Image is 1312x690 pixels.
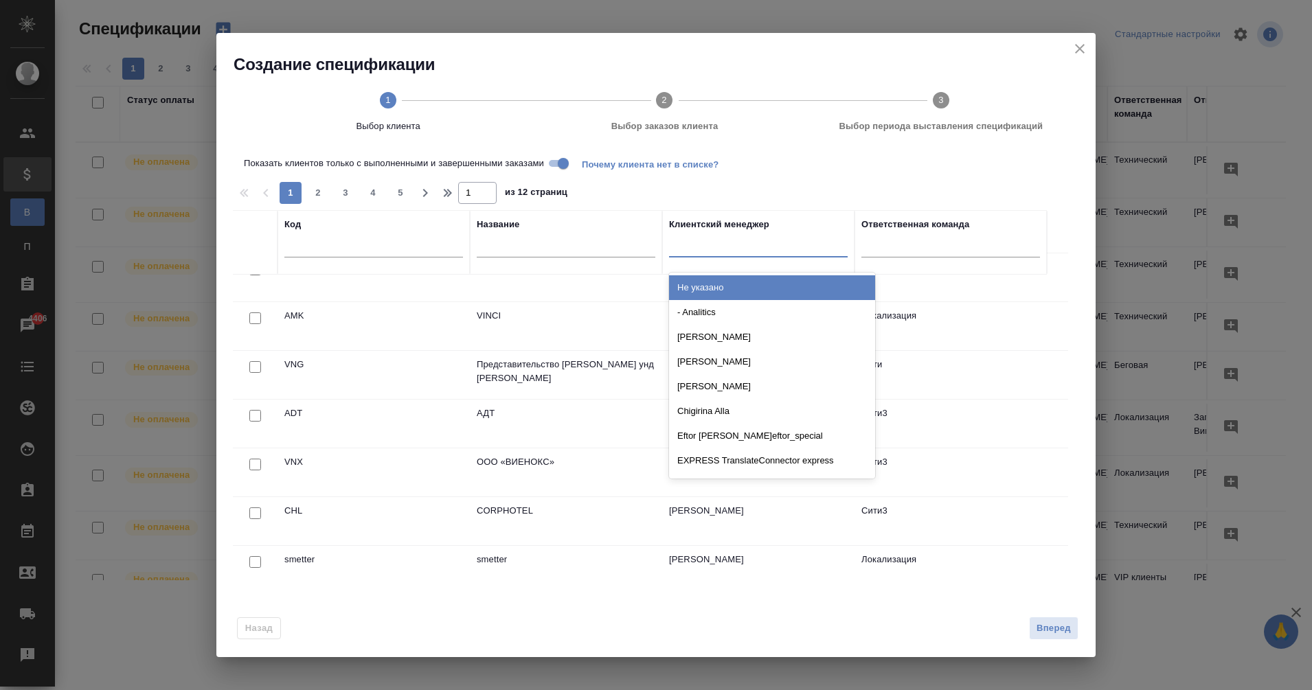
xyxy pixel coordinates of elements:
span: Почему клиента нет в списке? [582,158,729,169]
td: Сити [855,351,1047,399]
p: VINCI [477,309,655,323]
div: Eftor [PERSON_NAME]eftor_special [669,424,875,448]
td: VNG [278,351,470,399]
span: 3 [335,186,357,200]
div: - Analitics [669,300,875,325]
span: Выбор заказов клиента [532,119,797,133]
span: Вперед [1037,621,1071,636]
span: Показать клиентов только с выполненными и завершенными заказами [244,157,544,170]
div: [PERSON_NAME] [PERSON_NAME] [669,473,875,498]
div: Клиентский менеджер [669,218,769,231]
td: VNX [278,448,470,496]
td: AMK [278,302,470,350]
td: Сити3 [855,400,1047,448]
div: [PERSON_NAME] [669,374,875,399]
div: Код [284,218,301,231]
span: 4 [362,186,384,200]
td: [PERSON_NAME] [662,253,855,301]
td: Локализация [855,546,1047,594]
text: 1 [385,95,390,105]
span: Выбор периода выставления спецификаций [808,119,1074,133]
td: [PERSON_NAME] [662,351,855,399]
span: Выбор клиента [256,119,521,133]
td: Takeda-KZ [278,253,470,301]
p: Представительство [PERSON_NAME] унд [PERSON_NAME] [477,358,655,385]
div: Не указано [669,275,875,300]
p: smetter [477,553,655,566]
td: Казахстан [855,253,1047,301]
div: [PERSON_NAME] [669,349,875,374]
text: 2 [662,95,667,105]
button: 2 [307,182,329,204]
div: [PERSON_NAME] [669,325,875,349]
span: 5 [389,186,411,200]
p: АДТ [477,406,655,420]
td: [PERSON_NAME] [662,497,855,545]
h2: Создание спецификации [234,54,1096,76]
td: [PERSON_NAME] [662,400,855,448]
td: Сити3 [855,448,1047,496]
span: 2 [307,186,329,200]
button: 3 [335,182,357,204]
div: EXPRESS TranslateConnector express [669,448,875,473]
button: 5 [389,182,411,204]
text: 3 [938,95,943,105]
td: [PERSON_NAME] [662,448,855,496]
div: Chigirina Alla [669,399,875,424]
td: [PERSON_NAME] [662,302,855,350]
td: CHL [278,497,470,545]
button: 4 [362,182,384,204]
button: close [1070,38,1090,59]
div: Название [477,218,519,231]
button: Вперед [1029,617,1078,641]
p: ООО «ВИЕНОКС» [477,455,655,469]
td: Сити3 [855,497,1047,545]
div: Ответственная команда [861,218,969,231]
td: smetter [278,546,470,594]
td: Локализация [855,302,1047,350]
td: [PERSON_NAME] [662,546,855,594]
p: CORPHOTEL [477,504,655,518]
td: ADT [278,400,470,448]
span: из 12 страниц [505,184,567,204]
